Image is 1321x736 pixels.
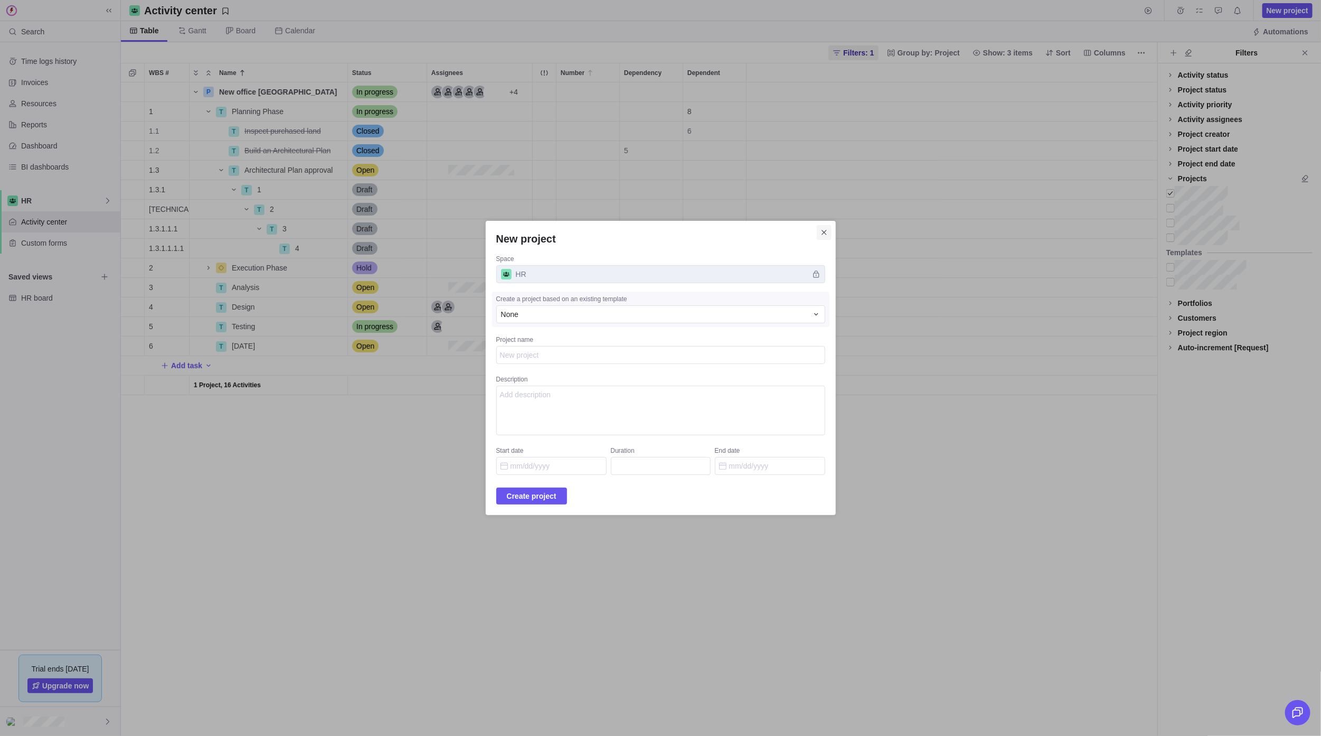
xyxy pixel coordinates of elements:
input: End date [715,457,825,475]
h2: New project [496,231,825,246]
textarea: Description [496,386,825,435]
div: New project [486,221,836,516]
div: Create a project based on an existing template [496,295,825,305]
input: Duration [611,457,711,475]
div: Start date [496,446,607,457]
span: None [501,309,518,320]
div: Duration [611,446,711,457]
input: Start date [496,457,607,475]
textarea: Project name [496,346,825,365]
div: Project name [496,336,825,346]
div: Description [496,375,825,386]
span: Close [817,225,832,240]
span: Create project [507,490,556,502]
div: End date [715,446,825,457]
div: Space [496,255,825,265]
span: Create project [496,488,567,505]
